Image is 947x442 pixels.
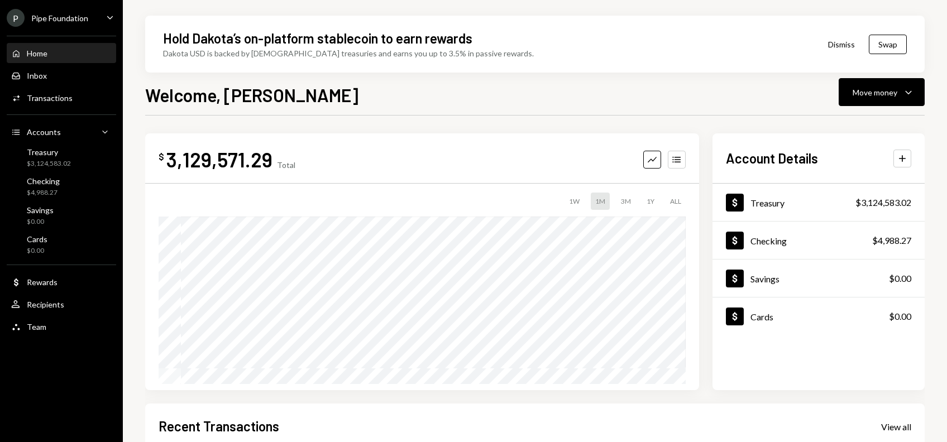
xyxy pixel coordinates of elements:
[159,417,279,435] h2: Recent Transactions
[712,297,925,335] a: Cards$0.00
[750,198,785,208] div: Treasury
[27,127,61,137] div: Accounts
[27,188,60,198] div: $4,988.27
[7,231,116,258] a: Cards$0.00
[7,65,116,85] a: Inbox
[159,151,164,162] div: $
[27,159,71,169] div: $3,124,583.02
[7,88,116,108] a: Transactions
[889,310,911,323] div: $0.00
[27,49,47,58] div: Home
[814,31,869,57] button: Dismiss
[881,421,911,433] div: View all
[27,277,58,287] div: Rewards
[839,78,925,106] button: Move money
[163,29,472,47] div: Hold Dakota’s on-platform stablecoin to earn rewards
[277,160,295,170] div: Total
[163,47,534,59] div: Dakota USD is backed by [DEMOGRAPHIC_DATA] treasuries and earns you up to 3.5% in passive rewards.
[712,184,925,221] a: Treasury$3,124,583.02
[642,193,659,210] div: 1Y
[616,193,635,210] div: 3M
[31,13,88,23] div: Pipe Foundation
[869,35,907,54] button: Swap
[565,193,584,210] div: 1W
[27,93,73,103] div: Transactions
[145,84,358,106] h1: Welcome, [PERSON_NAME]
[666,193,686,210] div: ALL
[7,43,116,63] a: Home
[7,122,116,142] a: Accounts
[7,173,116,200] a: Checking$4,988.27
[7,316,116,337] a: Team
[27,234,47,244] div: Cards
[7,202,116,229] a: Savings$0.00
[750,273,779,284] div: Savings
[27,71,47,80] div: Inbox
[726,149,818,167] h2: Account Details
[27,300,64,309] div: Recipients
[853,87,897,98] div: Move money
[750,311,773,322] div: Cards
[881,420,911,433] a: View all
[591,193,610,210] div: 1M
[7,294,116,314] a: Recipients
[872,234,911,247] div: $4,988.27
[7,9,25,27] div: P
[166,147,272,172] div: 3,129,571.29
[7,144,116,171] a: Treasury$3,124,583.02
[27,322,46,331] div: Team
[712,222,925,259] a: Checking$4,988.27
[750,236,787,246] div: Checking
[889,272,911,285] div: $0.00
[855,196,911,209] div: $3,124,583.02
[27,176,60,186] div: Checking
[27,217,54,227] div: $0.00
[27,205,54,215] div: Savings
[7,272,116,292] a: Rewards
[27,147,71,157] div: Treasury
[712,260,925,297] a: Savings$0.00
[27,246,47,256] div: $0.00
